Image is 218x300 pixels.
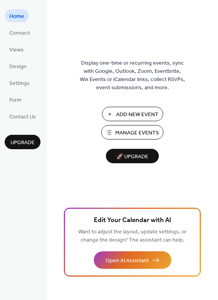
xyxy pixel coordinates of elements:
[5,9,29,22] a: Home
[5,26,35,39] a: Connect
[5,93,26,106] a: Form
[101,125,163,139] button: Manage Events
[5,60,31,72] a: Design
[9,113,36,121] span: Contact Us
[9,96,21,104] span: Form
[9,79,30,88] span: Settings
[9,29,30,37] span: Connect
[102,107,163,121] button: Add New Event
[5,110,40,123] a: Contact Us
[5,135,40,149] button: Upgrade
[94,215,171,226] span: Edit Your Calendar with AI
[11,139,35,147] span: Upgrade
[94,251,171,269] button: Open AI Assistant
[9,12,24,21] span: Home
[111,152,154,162] span: 🚀 Upgrade
[80,59,185,92] span: Display one-time or recurring events, sync with Google, Outlook, Zoom, Eventbrite, Wix Events or ...
[9,63,26,71] span: Design
[5,43,28,56] a: Views
[105,257,149,265] span: Open AI Assistant
[116,111,158,119] span: Add New Event
[106,149,159,163] button: 🚀 Upgrade
[115,129,159,137] span: Manage Events
[9,46,24,54] span: Views
[5,76,34,89] a: Settings
[78,227,186,245] span: Want to adjust the layout, update settings, or change the design? The assistant can help.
